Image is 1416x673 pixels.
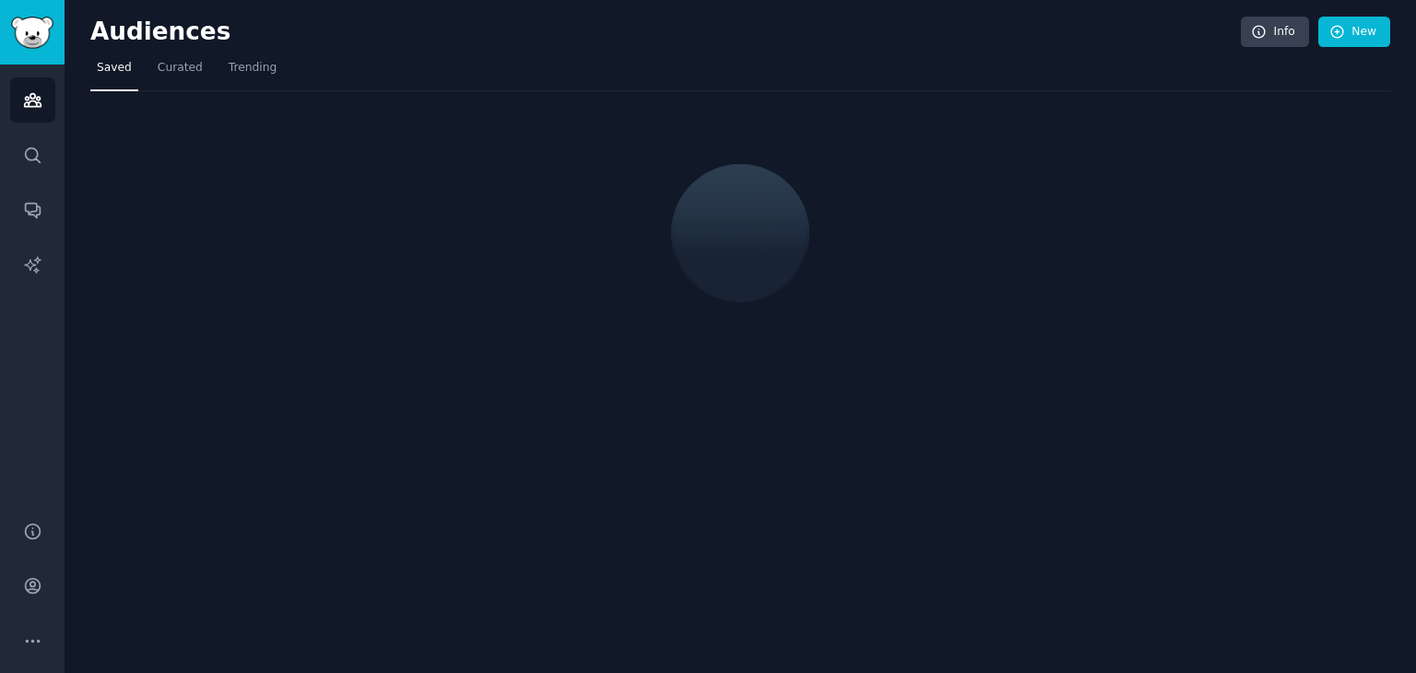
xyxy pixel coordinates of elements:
[1318,17,1390,48] a: New
[222,53,283,91] a: Trending
[229,60,277,77] span: Trending
[151,53,209,91] a: Curated
[90,53,138,91] a: Saved
[97,60,132,77] span: Saved
[1241,17,1309,48] a: Info
[158,60,203,77] span: Curated
[11,17,53,49] img: GummySearch logo
[90,18,1241,47] h2: Audiences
